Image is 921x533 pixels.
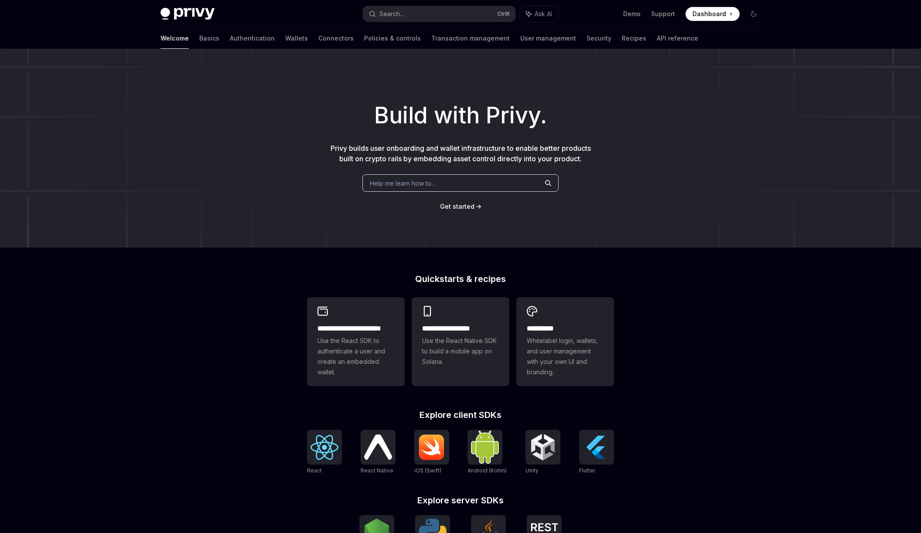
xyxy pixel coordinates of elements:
[467,430,507,475] a: Android (Kotlin)Android (Kotlin)
[516,297,614,386] a: **** *****Whitelabel login, wallets, and user management with your own UI and branding.
[331,144,591,163] span: Privy builds user onboarding and wallet infrastructure to enable better products built on crypto ...
[657,28,698,49] a: API reference
[623,10,641,18] a: Demo
[307,275,614,283] h2: Quickstarts & recipes
[310,435,338,460] img: React
[535,10,552,18] span: Ask AI
[497,10,510,17] span: Ctrl K
[440,203,474,210] span: Get started
[414,430,449,475] a: iOS (Swift)iOS (Swift)
[370,179,436,188] span: Help me learn how to…
[692,10,726,18] span: Dashboard
[622,28,646,49] a: Recipes
[471,431,499,463] img: Android (Kotlin)
[364,28,421,49] a: Policies & controls
[364,435,392,459] img: React Native
[579,430,614,475] a: FlutterFlutter
[307,467,322,474] span: React
[318,28,354,49] a: Connectors
[422,336,499,367] span: Use the React Native SDK to build a mobile app on Solana.
[467,467,507,474] span: Android (Kotlin)
[527,336,604,377] span: Whitelabel login, wallets, and user management with your own UI and branding.
[686,7,740,21] a: Dashboard
[361,467,393,474] span: React Native
[379,9,404,19] div: Search...
[199,28,219,49] a: Basics
[525,430,560,475] a: UnityUnity
[579,467,595,474] span: Flutter
[363,6,515,22] button: Search...CtrlK
[520,28,576,49] a: User management
[307,411,614,419] h2: Explore client SDKs
[285,28,308,49] a: Wallets
[160,28,189,49] a: Welcome
[230,28,275,49] a: Authentication
[583,433,611,461] img: Flutter
[651,10,675,18] a: Support
[440,202,474,211] a: Get started
[418,434,446,460] img: iOS (Swift)
[414,467,441,474] span: iOS (Swift)
[412,297,509,386] a: **** **** **** ***Use the React Native SDK to build a mobile app on Solana.
[529,433,557,461] img: Unity
[307,496,614,505] h2: Explore server SDKs
[431,28,510,49] a: Transaction management
[317,336,394,377] span: Use the React SDK to authenticate a user and create an embedded wallet.
[520,6,558,22] button: Ask AI
[525,467,539,474] span: Unity
[361,430,396,475] a: React NativeReact Native
[307,430,342,475] a: ReactReact
[747,7,761,21] button: Toggle dark mode
[160,8,215,20] img: dark logo
[14,98,907,132] h1: Build with Privy.
[587,28,611,49] a: Security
